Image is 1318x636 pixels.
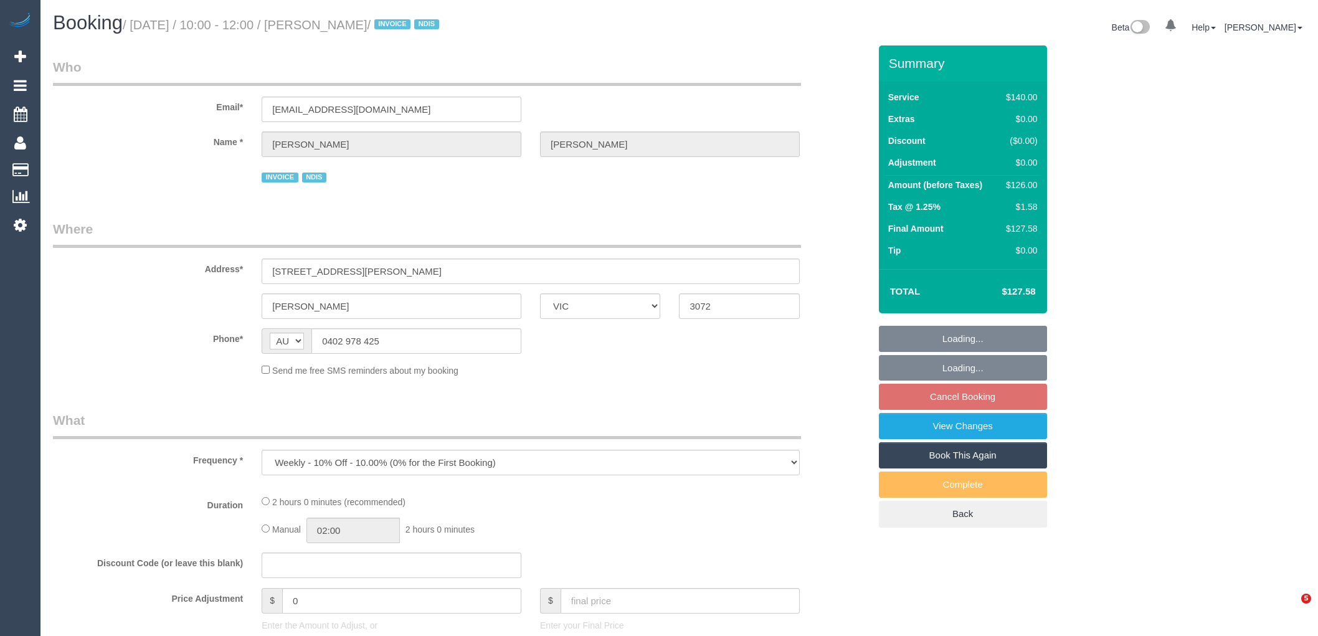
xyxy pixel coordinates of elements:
div: $140.00 [1001,91,1037,103]
a: Back [879,501,1047,527]
label: Frequency * [44,450,252,467]
input: First Name* [262,131,521,157]
div: $0.00 [1001,244,1037,257]
span: Send me free SMS reminders about my booking [272,366,458,376]
a: Book This Again [879,442,1047,468]
label: Final Amount [888,222,944,235]
span: / [367,18,443,32]
legend: What [53,411,801,439]
iframe: Intercom live chat [1276,594,1306,624]
input: Post Code* [679,293,799,319]
span: INVOICE [262,173,298,183]
label: Address* [44,259,252,275]
span: 5 [1301,594,1311,604]
label: Extras [888,113,915,125]
p: Enter your Final Price [540,619,800,632]
legend: Where [53,220,801,248]
label: Tip [888,244,901,257]
span: Manual [272,524,301,534]
label: Tax @ 1.25% [888,201,941,213]
p: Enter the Amount to Adjust, or [262,619,521,632]
div: $0.00 [1001,113,1037,125]
legend: Who [53,58,801,86]
h3: Summary [889,56,1041,70]
strong: Total [890,286,921,297]
label: Adjustment [888,156,936,169]
label: Price Adjustment [44,588,252,605]
a: [PERSON_NAME] [1225,22,1302,32]
input: final price [561,588,800,614]
div: $126.00 [1001,179,1037,191]
label: Discount [888,135,926,147]
span: Booking [53,12,123,34]
span: $ [262,588,282,614]
div: $127.58 [1001,222,1037,235]
span: NDIS [302,173,326,183]
label: Discount Code (or leave this blank) [44,553,252,569]
a: View Changes [879,413,1047,439]
img: Automaid Logo [7,12,32,30]
input: Last Name* [540,131,800,157]
label: Email* [44,97,252,113]
span: $ [540,588,561,614]
label: Phone* [44,328,252,345]
label: Duration [44,495,252,511]
label: Amount (before Taxes) [888,179,982,191]
div: $0.00 [1001,156,1037,169]
span: NDIS [414,19,439,29]
h4: $127.58 [964,287,1035,297]
div: ($0.00) [1001,135,1037,147]
a: Help [1192,22,1216,32]
small: / [DATE] / 10:00 - 12:00 / [PERSON_NAME] [123,18,443,32]
input: Phone* [311,328,521,354]
label: Name * [44,131,252,148]
div: $1.58 [1001,201,1037,213]
label: Service [888,91,919,103]
span: 2 hours 0 minutes [405,524,475,534]
img: New interface [1129,20,1150,36]
span: INVOICE [374,19,410,29]
input: Suburb* [262,293,521,319]
a: Beta [1112,22,1150,32]
input: Email* [262,97,521,122]
span: 2 hours 0 minutes (recommended) [272,497,405,507]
